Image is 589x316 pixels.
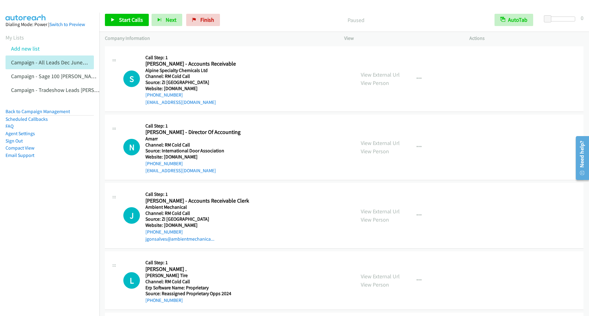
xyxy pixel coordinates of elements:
h5: Alpine Specialty Chemicals Ltd [145,67,254,74]
h5: Website: [DOMAIN_NAME] [145,222,254,228]
h5: Source: ZI [GEOGRAPHIC_DATA] [145,216,254,222]
a: jgonsalves@ambientmechanica... [145,236,214,242]
a: My Lists [6,34,24,41]
h5: Call Step: 1 [145,191,254,197]
a: Email Support [6,152,34,158]
a: [EMAIL_ADDRESS][DOMAIN_NAME] [145,99,216,105]
a: View External Url [361,139,400,147]
h2: [PERSON_NAME] - Accounts Receivable [145,60,254,67]
h5: [PERSON_NAME] Tire [145,272,254,279]
h1: L [123,272,140,289]
a: View Person [361,148,389,155]
span: Finish [200,16,214,23]
a: Back to Campaign Management [6,109,70,114]
a: [PHONE_NUMBER] [145,297,183,303]
h5: Website: [DOMAIN_NAME] [145,154,254,160]
a: Start Calls [105,14,149,26]
h5: Channel: RM Cold Call [145,210,254,216]
a: [PHONE_NUMBER] [145,92,183,98]
h5: Source: Reassigned Proprietary Opps 2024 [145,291,254,297]
span: Next [166,16,176,23]
a: [PHONE_NUMBER] [145,229,183,235]
div: 0 [581,14,583,22]
h2: [PERSON_NAME] - Accounts Receivable Clerk [145,197,254,204]
h2: [PERSON_NAME] - Director Of Accounting [145,129,254,136]
h2: [PERSON_NAME] . [145,266,254,273]
a: Finish [186,14,220,26]
h5: Website: [DOMAIN_NAME] [145,86,254,92]
a: [PHONE_NUMBER] [145,161,183,166]
a: Switch to Preview [49,21,85,27]
h5: Channel: RM Cold Call [145,279,254,285]
a: Sign Out [6,138,23,144]
div: The call is yet to be attempted [123,272,140,289]
h5: Channel: RM Cold Call [145,142,254,148]
p: View [344,35,458,42]
a: Scheduled Callbacks [6,116,48,122]
div: The call is yet to be attempted [123,139,140,155]
span: Start Calls [119,16,143,23]
a: Campaign - Sage 100 [PERSON_NAME] Cloned [11,73,117,80]
h5: Source: International Door Association [145,148,254,154]
h5: Call Step: 1 [145,260,254,266]
a: View External Url [361,208,400,215]
h5: Erp Software Name: Proprietary [145,285,254,291]
a: View External Url [361,273,400,280]
h5: Amarr [145,136,254,142]
a: Campaign - Tradeshow Leads [PERSON_NAME] Cloned [11,86,137,93]
h1: J [123,207,140,224]
a: View Person [361,216,389,223]
h5: Channel: RM Cold Call [145,73,254,79]
button: AutoTab [495,14,533,26]
a: Add new list [11,45,40,52]
div: Dialing Mode: Power | [6,21,94,28]
div: Delay between calls (in seconds) [547,17,575,21]
div: The call is yet to be attempted [123,207,140,224]
a: [EMAIL_ADDRESS][DOMAIN_NAME] [145,168,216,173]
p: Company Information [105,35,333,42]
h5: Source: ZI [GEOGRAPHIC_DATA] [145,79,254,86]
a: View Person [361,281,389,288]
iframe: Resource Center [571,134,589,182]
h5: Call Step: 1 [145,55,254,61]
a: View External Url [361,71,400,78]
div: The call is yet to be attempted [123,70,140,87]
button: Next [152,14,182,26]
a: Agent Settings [6,131,35,136]
h5: Call Step: 1 [145,123,254,129]
h5: Ambient Mechanical [145,204,254,210]
a: View Person [361,79,389,86]
p: Paused [228,16,483,24]
p: Actions [469,35,583,42]
h1: S [123,70,140,87]
a: FAQ [6,123,13,129]
a: Campaign - All Leads Dec June [PERSON_NAME] Cloned [11,59,140,66]
a: Compact View [6,145,34,151]
h1: N [123,139,140,155]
